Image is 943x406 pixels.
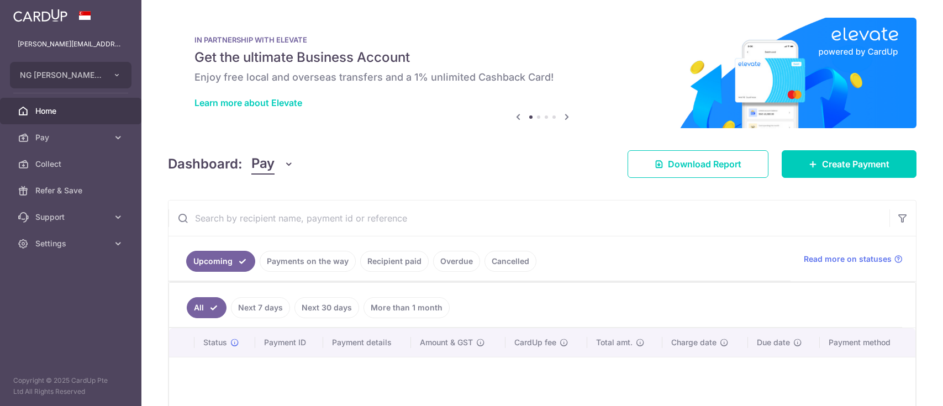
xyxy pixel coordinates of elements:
a: Download Report [628,150,768,178]
a: Payments on the way [260,251,356,272]
a: Next 7 days [231,297,290,318]
th: Payment details [323,328,411,357]
p: [PERSON_NAME][EMAIL_ADDRESS][DOMAIN_NAME] [18,39,124,50]
button: NG [PERSON_NAME] WOODWORKING INDUSTRIAL PTE. LTD. [10,62,131,88]
th: Payment ID [255,328,323,357]
button: Pay [251,154,294,175]
span: Support [35,212,108,223]
span: NG [PERSON_NAME] WOODWORKING INDUSTRIAL PTE. LTD. [20,70,102,81]
span: Due date [757,337,790,348]
span: Refer & Save [35,185,108,196]
p: IN PARTNERSHIP WITH ELEVATE [194,35,890,44]
th: Payment method [820,328,915,357]
h6: Enjoy free local and overseas transfers and a 1% unlimited Cashback Card! [194,71,890,84]
a: All [187,297,226,318]
span: CardUp fee [514,337,556,348]
h5: Get the ultimate Business Account [194,49,890,66]
span: Create Payment [822,157,889,171]
a: Create Payment [782,150,916,178]
a: More than 1 month [363,297,450,318]
span: Download Report [668,157,741,171]
a: Cancelled [484,251,536,272]
a: Next 30 days [294,297,359,318]
span: Status [203,337,227,348]
span: Pay [251,154,275,175]
span: Total amt. [596,337,633,348]
a: Overdue [433,251,480,272]
h4: Dashboard: [168,154,243,174]
span: Settings [35,238,108,249]
a: Read more on statuses [804,254,903,265]
span: Read more on statuses [804,254,892,265]
img: Renovation banner [168,18,916,128]
span: Home [35,106,108,117]
span: Charge date [671,337,717,348]
a: Recipient paid [360,251,429,272]
span: Pay [35,132,108,143]
img: CardUp [13,9,67,22]
a: Upcoming [186,251,255,272]
span: Amount & GST [420,337,473,348]
a: Learn more about Elevate [194,97,302,108]
input: Search by recipient name, payment id or reference [168,201,889,236]
span: Collect [35,159,108,170]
